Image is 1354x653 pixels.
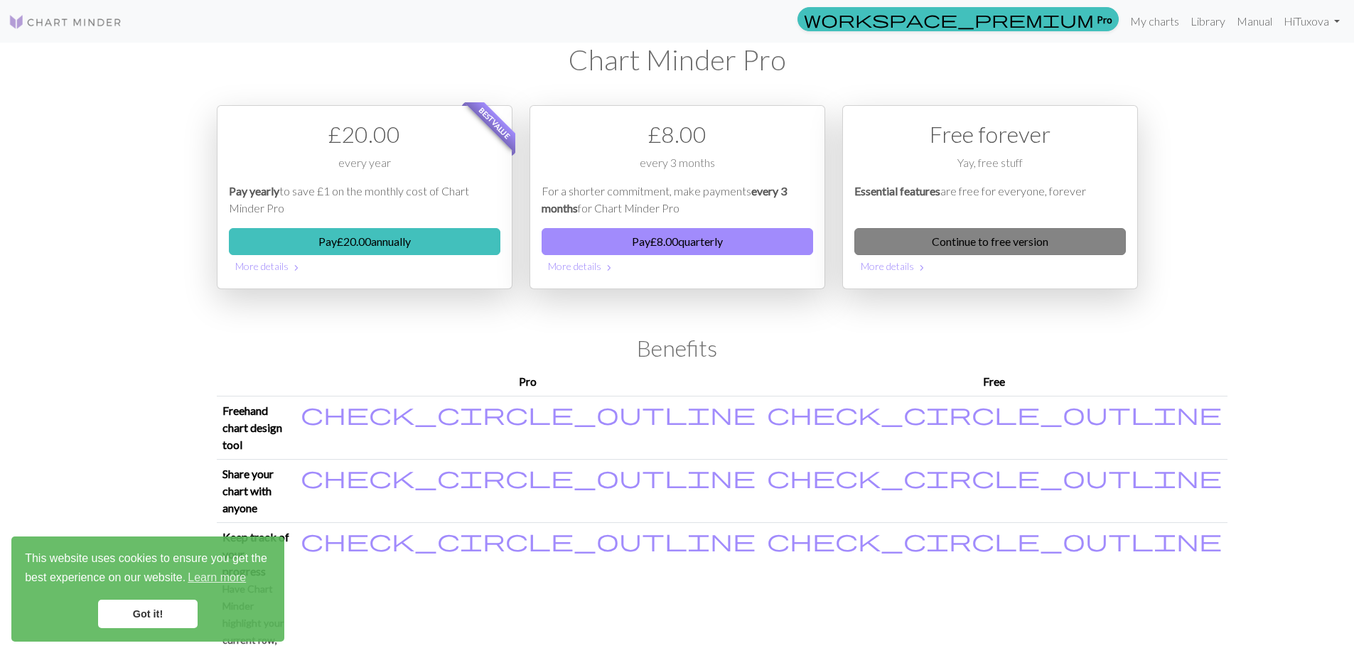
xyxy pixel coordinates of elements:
[301,527,756,554] span: check_circle_outline
[229,255,500,277] button: More details
[854,183,1126,217] p: are free for everyone, forever
[761,367,1227,396] th: Free
[295,367,761,396] th: Pro
[222,465,289,517] p: Share your chart with anyone
[542,228,813,255] button: Pay£8.00quarterly
[222,402,289,453] p: Freehand chart design tool
[291,261,302,275] span: chevron_right
[9,14,122,31] img: Logo
[217,43,1138,77] h1: Chart Minder Pro
[229,154,500,183] div: every year
[542,154,813,183] div: every 3 months
[804,9,1094,29] span: workspace_premium
[542,117,813,151] div: £ 8.00
[98,600,198,628] a: dismiss cookie message
[1278,7,1345,36] a: HiTuxova
[603,261,615,275] span: chevron_right
[854,184,940,198] em: Essential features
[1185,7,1231,36] a: Library
[854,255,1126,277] button: More details
[542,255,813,277] button: More details
[767,527,1222,554] span: check_circle_outline
[11,536,284,642] div: cookieconsent
[217,105,512,289] div: Payment option 1
[301,400,756,427] span: check_circle_outline
[542,183,813,217] p: For a shorter commitment, make payments for Chart Minder Pro
[797,7,1119,31] a: Pro
[229,228,500,255] button: Pay£20.00annually
[301,529,756,551] i: Included
[767,402,1222,425] i: Included
[217,335,1138,362] h2: Benefits
[854,117,1126,151] div: Free forever
[301,402,756,425] i: Included
[767,463,1222,490] span: check_circle_outline
[842,105,1138,289] div: Free option
[530,105,825,289] div: Payment option 2
[854,228,1126,255] a: Continue to free version
[229,117,500,151] div: £ 20.00
[301,465,756,488] i: Included
[1231,7,1278,36] a: Manual
[916,261,928,275] span: chevron_right
[301,463,756,490] span: check_circle_outline
[25,550,271,588] span: This website uses cookies to ensure you get the best experience on our website.
[542,184,787,215] em: every 3 months
[1124,7,1185,36] a: My charts
[464,93,525,153] span: Best value
[229,184,279,198] em: Pay yearly
[767,529,1222,551] i: Included
[767,465,1222,488] i: Included
[222,529,289,580] p: Keep track of your progress
[229,183,500,217] p: to save £1 on the monthly cost of Chart Minder Pro
[767,400,1222,427] span: check_circle_outline
[186,567,248,588] a: learn more about cookies
[854,154,1126,183] div: Yay, free stuff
